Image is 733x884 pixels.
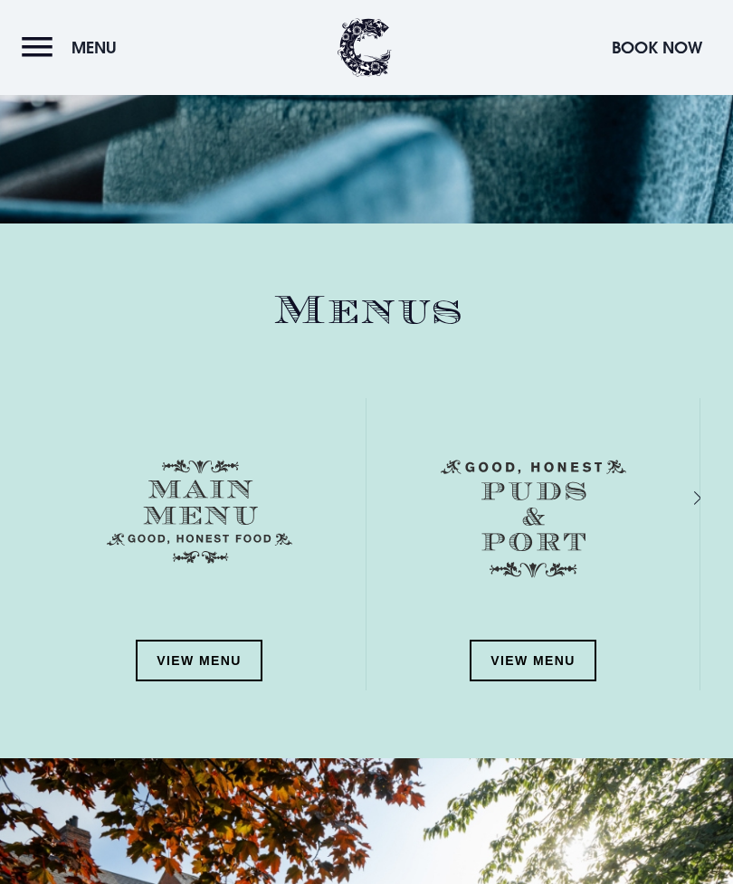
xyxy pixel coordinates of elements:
[33,287,700,335] h2: Menus
[470,640,596,681] a: View Menu
[441,460,626,578] img: Menu puds and port
[22,28,126,67] button: Menu
[603,28,711,67] button: Book Now
[670,485,687,511] div: Next slide
[71,37,117,58] span: Menu
[107,460,292,564] img: Menu main menu
[338,18,392,77] img: Clandeboye Lodge
[136,640,262,681] a: View Menu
